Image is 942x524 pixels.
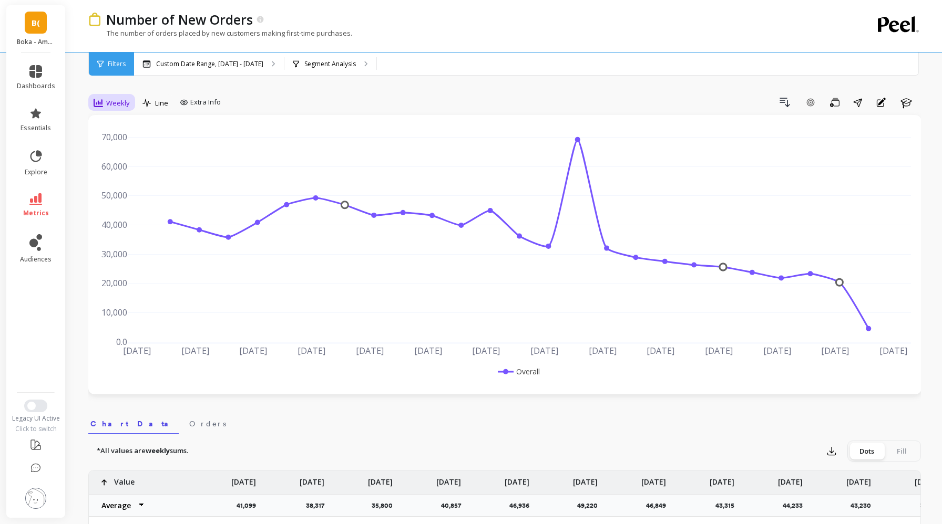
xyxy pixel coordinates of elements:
p: [DATE] [846,470,871,487]
button: Switch to New UI [24,400,47,412]
p: [DATE] [915,470,939,487]
img: header icon [88,13,101,26]
p: [DATE] [573,470,598,487]
p: [DATE] [231,470,256,487]
span: dashboards [17,82,55,90]
p: 41,099 [237,501,262,510]
p: 38,317 [306,501,331,510]
span: Line [155,98,168,108]
p: 46,936 [509,501,536,510]
p: 35,800 [372,501,399,510]
p: [DATE] [778,470,803,487]
span: B( [32,17,40,29]
span: metrics [23,209,49,217]
span: audiences [20,255,52,264]
div: Fill [884,443,919,459]
nav: Tabs [88,410,921,434]
strong: weekly [146,446,170,455]
span: Chart Data [90,418,177,429]
p: 44,233 [783,501,809,510]
p: [DATE] [505,470,529,487]
div: Click to switch [6,425,66,433]
p: 43,230 [851,501,877,510]
p: Number of New Orders [106,11,253,28]
p: *All values are sums. [97,446,188,456]
span: Orders [189,418,226,429]
div: Legacy UI Active [6,414,66,423]
span: Extra Info [190,97,221,108]
p: [DATE] [436,470,461,487]
p: Boka - Amazon (Essor) [17,38,55,46]
p: Value [114,470,135,487]
span: Weekly [106,98,130,108]
p: Segment Analysis [304,60,356,68]
span: essentials [21,124,51,132]
img: profile picture [25,488,46,509]
p: [DATE] [368,470,393,487]
div: Dots [849,443,884,459]
p: 49,220 [577,501,604,510]
span: Filters [108,60,126,68]
p: The number of orders placed by new customers making first-time purchases. [88,28,352,38]
span: explore [25,168,47,176]
p: 40,857 [441,501,467,510]
p: [DATE] [641,470,666,487]
p: 46,849 [646,501,672,510]
p: Custom Date Range, [DATE] - [DATE] [156,60,263,68]
p: [DATE] [710,470,734,487]
p: [DATE] [300,470,324,487]
p: 43,315 [715,501,741,510]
